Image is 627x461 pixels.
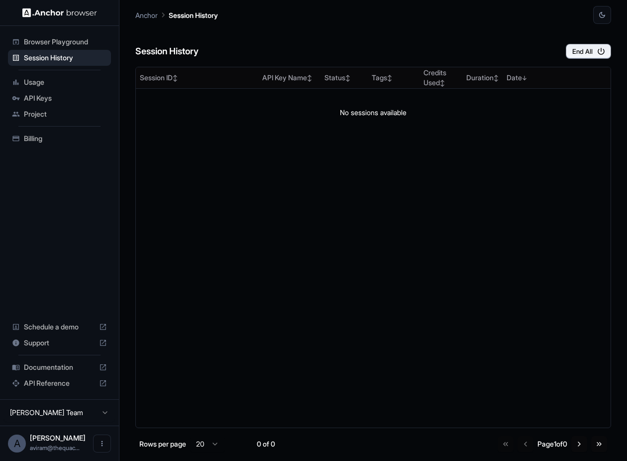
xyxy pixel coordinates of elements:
[494,74,499,82] span: ↕
[30,434,86,442] span: Aviram Roisman
[136,89,611,137] td: No sessions available
[522,74,527,82] span: ↓
[135,10,158,20] p: Anchor
[24,37,107,47] span: Browser Playground
[387,74,392,82] span: ↕
[8,319,111,335] div: Schedule a demo
[140,73,254,83] div: Session ID
[324,73,364,83] div: Status
[93,435,111,453] button: Open menu
[24,322,95,332] span: Schedule a demo
[24,53,107,63] span: Session History
[440,79,445,87] span: ↕
[22,8,97,17] img: Anchor Logo
[24,77,107,87] span: Usage
[423,68,458,88] div: Credits Used
[24,93,107,103] span: API Keys
[345,74,350,82] span: ↕
[24,362,95,372] span: Documentation
[8,375,111,391] div: API Reference
[24,134,107,144] span: Billing
[8,435,26,453] div: A
[8,335,111,351] div: Support
[8,90,111,106] div: API Keys
[8,74,111,90] div: Usage
[24,338,95,348] span: Support
[262,73,316,83] div: API Key Name
[537,439,567,449] div: Page 1 of 0
[241,439,291,449] div: 0 of 0
[24,109,107,119] span: Project
[24,378,95,388] span: API Reference
[30,444,80,452] span: aviram@thequack.ai
[8,34,111,50] div: Browser Playground
[173,74,178,82] span: ↕
[8,131,111,147] div: Billing
[307,74,312,82] span: ↕
[372,73,415,83] div: Tags
[8,359,111,375] div: Documentation
[135,9,218,20] nav: breadcrumb
[507,73,563,83] div: Date
[169,10,218,20] p: Session History
[8,50,111,66] div: Session History
[566,44,611,59] button: End All
[139,439,186,449] p: Rows per page
[135,44,199,59] h6: Session History
[8,106,111,122] div: Project
[466,73,499,83] div: Duration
